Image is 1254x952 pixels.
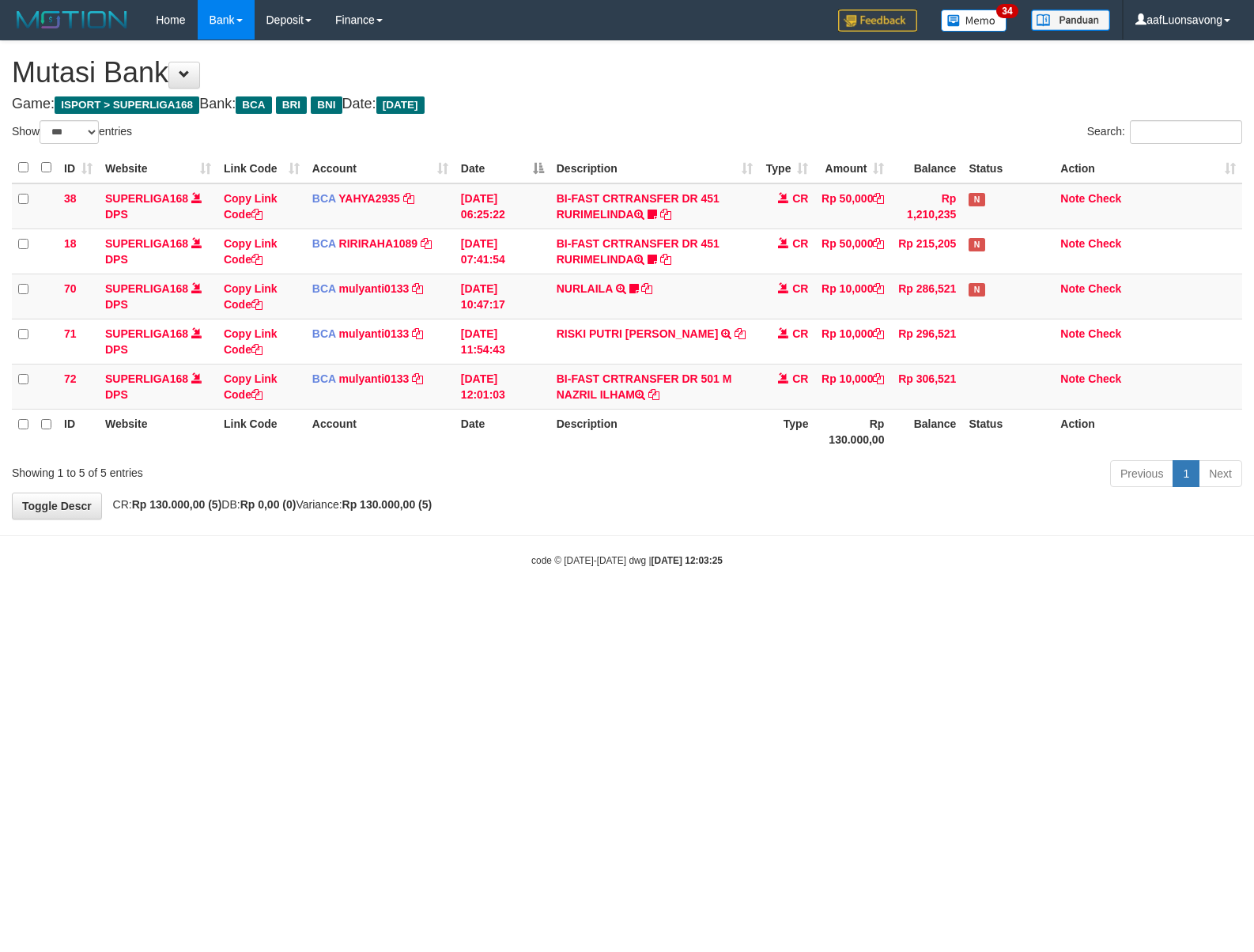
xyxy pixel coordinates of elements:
a: RISKI PUTRI [PERSON_NAME] [557,327,719,340]
a: Note [1060,372,1085,385]
a: Copy Link Code [224,237,278,266]
span: 38 [64,192,77,205]
a: mulyanti0133 [339,282,410,295]
th: Rp 130.000,00 [814,409,890,454]
label: Show entries [12,120,132,144]
th: Account: activate to sort column ascending [306,153,455,183]
td: Rp 10,000 [814,364,890,409]
span: CR [792,327,808,340]
th: Status [962,409,1054,454]
img: Feedback.jpg [838,9,917,32]
img: panduan.png [1031,9,1110,31]
td: DPS [99,364,217,409]
a: mulyanti0133 [339,372,410,385]
span: CR [792,192,808,205]
td: Rp 10,000 [814,274,890,319]
td: Rp 50,000 [814,229,890,274]
td: [DATE] 07:41:54 [455,229,550,274]
td: DPS [99,229,217,274]
a: SUPERLIGA168 [105,192,188,205]
a: Next [1199,460,1242,487]
th: Balance [890,409,962,454]
a: SUPERLIGA168 [105,372,188,385]
div: Showing 1 to 5 of 5 entries [12,459,511,481]
span: [DATE] [376,96,425,114]
span: CR: DB: Variance: [105,498,432,511]
a: Copy Rp 10,000 to clipboard [873,372,884,385]
a: Copy BI-FAST CRTRANSFER DR 451 RURIMELINDA to clipboard [660,253,671,266]
th: Action [1054,409,1242,454]
td: Rp 286,521 [890,274,962,319]
a: Copy Link Code [224,192,278,221]
a: Copy YAHYA2935 to clipboard [403,192,414,205]
a: Note [1060,237,1085,250]
td: Rp 306,521 [890,364,962,409]
a: Copy mulyanti0133 to clipboard [412,282,423,295]
a: Copy Link Code [224,372,278,401]
a: Copy Link Code [224,282,278,311]
a: Copy BI-FAST CRTRANSFER DR 501 M NAZRIL ILHAM to clipboard [648,388,659,401]
a: RIRIRAHA1089 [339,237,418,250]
td: [DATE] 12:01:03 [455,364,550,409]
h1: Mutasi Bank [12,57,1242,89]
a: Copy Rp 50,000 to clipboard [873,237,884,250]
th: Date [455,409,550,454]
a: SUPERLIGA168 [105,282,188,295]
span: CR [792,282,808,295]
a: 1 [1173,460,1199,487]
a: SUPERLIGA168 [105,327,188,340]
th: Link Code [217,409,306,454]
span: BNI [311,96,342,114]
a: YAHYA2935 [338,192,400,205]
a: Check [1088,282,1121,295]
img: Button%20Memo.svg [941,9,1007,32]
a: Copy RISKI PUTRI RURIAN to clipboard [735,327,746,340]
td: Rp 50,000 [814,183,890,229]
a: Check [1088,372,1121,385]
td: BI-FAST CRTRANSFER DR 501 M NAZRIL ILHAM [550,364,760,409]
td: [DATE] 11:54:43 [455,319,550,364]
a: Copy Link Code [224,327,278,356]
td: DPS [99,319,217,364]
th: Amount: activate to sort column ascending [814,153,890,183]
a: mulyanti0133 [339,327,410,340]
th: Account [306,409,455,454]
th: Website [99,409,217,454]
span: 70 [64,282,77,295]
a: Copy RIRIRAHA1089 to clipboard [421,237,432,250]
small: code © [DATE]-[DATE] dwg | [531,555,723,566]
th: Date: activate to sort column descending [455,153,550,183]
span: 72 [64,372,77,385]
span: BCA [312,372,336,385]
th: Action: activate to sort column ascending [1054,153,1242,183]
span: BCA [312,237,336,250]
select: Showentries [40,120,99,144]
th: Link Code: activate to sort column ascending [217,153,306,183]
a: Note [1060,282,1085,295]
a: Copy Rp 10,000 to clipboard [873,327,884,340]
strong: Rp 0,00 (0) [240,498,297,511]
span: CR [792,372,808,385]
td: [DATE] 10:47:17 [455,274,550,319]
a: Previous [1110,460,1173,487]
label: Search: [1087,120,1242,144]
img: MOTION_logo.png [12,8,132,32]
span: Has Note [969,283,984,297]
td: Rp 296,521 [890,319,962,364]
td: Rp 215,205 [890,229,962,274]
span: BCA [312,282,336,295]
input: Search: [1130,120,1242,144]
a: Check [1088,327,1121,340]
th: Balance [890,153,962,183]
h4: Game: Bank: Date: [12,96,1242,112]
a: SUPERLIGA168 [105,237,188,250]
span: 18 [64,237,77,250]
td: Rp 10,000 [814,319,890,364]
td: DPS [99,274,217,319]
a: Copy Rp 50,000 to clipboard [873,192,884,205]
span: Has Note [969,193,984,206]
span: CR [792,237,808,250]
strong: [DATE] 12:03:25 [652,555,723,566]
span: BCA [312,192,336,205]
a: NURLAILA [557,282,613,295]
